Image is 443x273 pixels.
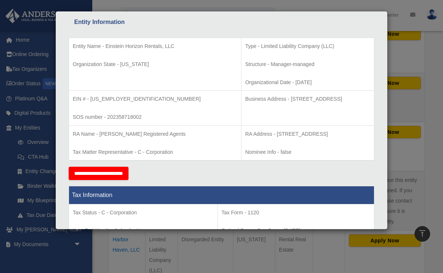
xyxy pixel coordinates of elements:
[245,94,370,104] p: Business Address - [STREET_ADDRESS]
[221,208,370,217] p: Tax Form - 1120
[73,113,237,122] p: SOS number - 202358718002
[73,42,237,51] p: Entity Name - Einstein Horizon Rentals, LLC
[69,186,374,204] th: Tax Information
[245,148,370,157] p: Nominee Info - false
[73,208,214,217] p: Tax Status - C - Corporation
[73,226,214,235] p: Year End Month - Calendar Year
[69,204,218,259] td: Tax Period Type - Calendar Year
[73,94,237,104] p: EIN # - [US_EMPLOYER_IDENTIFICATION_NUMBER]
[73,148,237,157] p: Tax Matter Representative - C - Corporation
[73,60,237,69] p: Organization State - [US_STATE]
[74,17,369,27] div: Entity Information
[221,226,370,235] p: Federal Return Due Date - [DATE]
[73,129,237,139] p: RA Name - [PERSON_NAME] Registered Agents
[245,42,370,51] p: Type - Limited Liability Company (LLC)
[245,60,370,69] p: Structure - Manager-managed
[245,129,370,139] p: RA Address - [STREET_ADDRESS]
[245,78,370,87] p: Organizational Date - [DATE]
